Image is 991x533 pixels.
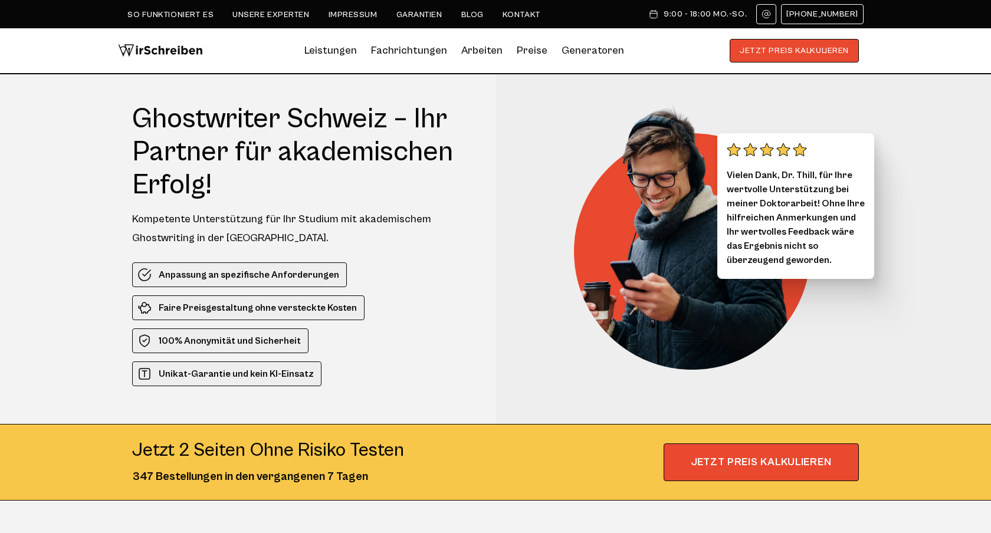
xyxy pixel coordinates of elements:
[127,10,214,19] a: So funktioniert es
[396,10,442,19] a: Garantien
[232,10,309,19] a: Unsere Experten
[132,262,347,287] li: Anpassung an spezifische Anforderungen
[132,361,321,386] li: Unikat-Garantie und kein KI-Einsatz
[517,44,547,57] a: Preise
[304,41,357,60] a: Leistungen
[730,39,859,62] button: JETZT PREIS KALKULIEREN
[562,41,624,60] a: Generatoren
[461,10,484,19] a: Blog
[137,334,152,348] img: 100% Anonymität und Sicherheit
[137,301,152,315] img: Faire Preisgestaltung ohne versteckte Kosten
[132,439,404,462] div: Jetzt 2 seiten ohne risiko testen
[717,133,874,279] div: Vielen Dank, Dr. Thill, für Ihre wertvolle Unterstützung bei meiner Doktorarbeit! Ohne Ihre hilfr...
[329,10,378,19] a: Impressum
[503,10,541,19] a: Kontakt
[118,39,203,62] img: logo wirschreiben
[648,9,659,19] img: Schedule
[132,103,474,202] h1: Ghostwriter Schweiz – Ihr Partner für akademischen Erfolg!
[781,4,864,24] a: [PHONE_NUMBER]
[371,41,447,60] a: Fachrichtungen
[132,295,365,320] li: Faire Preisgestaltung ohne versteckte Kosten
[664,9,747,19] span: 9:00 - 18:00 Mo.-So.
[664,443,859,481] span: JETZT PREIS KALKULIEREN
[132,468,404,486] div: 347 Bestellungen in den vergangenen 7 Tagen
[786,9,858,19] span: [PHONE_NUMBER]
[762,9,771,19] img: Email
[137,367,152,381] img: Unikat-Garantie und kein KI-Einsatz
[574,103,828,370] img: Ghostwriter Schweiz – Ihr Partner für akademischen Erfolg!
[132,210,474,248] div: Kompetente Unterstützung für Ihr Studium mit akademischem Ghostwriting in der [GEOGRAPHIC_DATA].
[461,41,503,60] a: Arbeiten
[137,268,152,282] img: Anpassung an spezifische Anforderungen
[132,328,309,353] li: 100% Anonymität und Sicherheit
[727,143,807,157] img: stars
